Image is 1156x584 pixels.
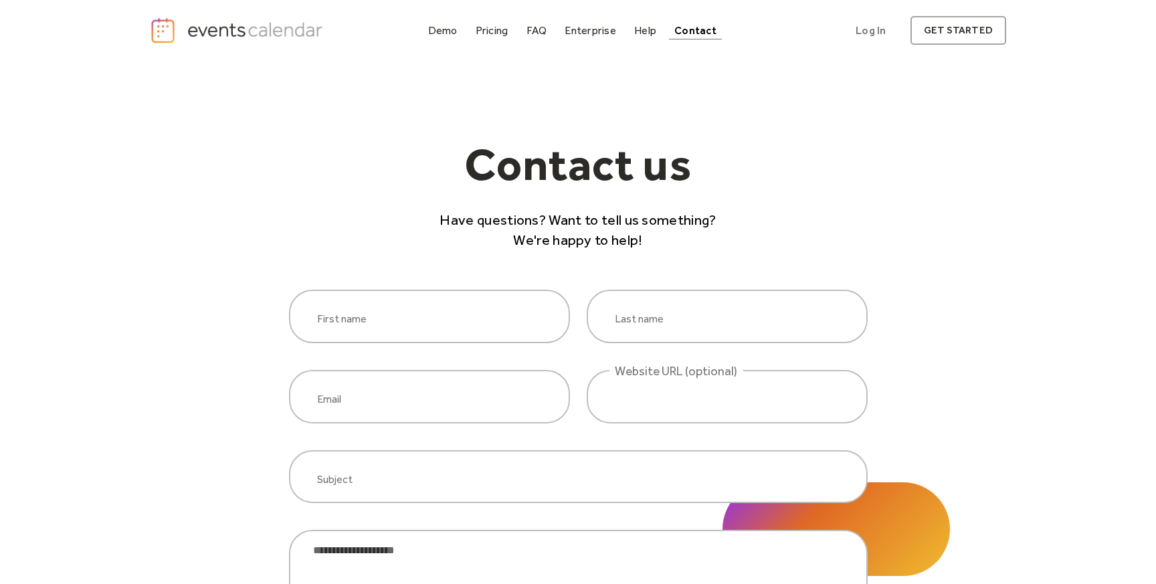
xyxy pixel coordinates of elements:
h1: Contact us [433,141,722,200]
a: Pricing [470,21,514,39]
div: Pricing [476,27,508,34]
a: get started [910,16,1006,45]
div: FAQ [526,27,547,34]
a: home [150,17,326,44]
a: Log In [842,16,899,45]
a: FAQ [521,21,553,39]
div: Contact [674,27,716,34]
p: Have questions? Want to tell us something? We're happy to help! [433,210,722,250]
a: Help [629,21,662,39]
a: Demo [423,21,463,39]
div: Demo [428,27,458,34]
a: Contact [669,21,722,39]
div: Enterprise [565,27,615,34]
a: Enterprise [559,21,621,39]
div: Help [634,27,656,34]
